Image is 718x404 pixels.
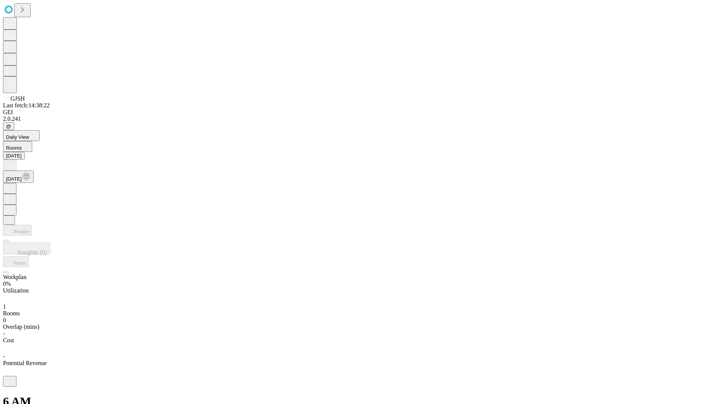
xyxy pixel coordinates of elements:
div: GEI [3,109,715,116]
span: Daily View [6,134,29,140]
span: Rooms [3,310,20,316]
button: @ [3,122,14,130]
button: [DATE] [3,152,25,160]
span: Cost [3,337,14,343]
span: Rooms [6,145,22,151]
span: Insights (0) [18,250,47,256]
button: Rooms [3,141,32,152]
span: - [3,353,5,359]
span: Utilization [3,287,28,294]
span: 1 [3,303,6,310]
div: 2.0.241 [3,116,715,122]
button: Predict [3,225,32,236]
span: 0 [3,317,6,323]
button: Insights (0) [3,242,50,254]
span: 0% [3,281,11,287]
button: Fetch [3,256,29,267]
span: [DATE] [6,176,22,182]
span: - [3,330,5,337]
span: Potential Revenue [3,360,47,366]
span: Last fetch: 14:38:22 [3,102,50,108]
button: Daily View [3,130,40,141]
span: Workplan [3,274,27,280]
span: @ [6,123,11,129]
span: GJSH [10,95,25,102]
span: Overlap (mins) [3,324,39,330]
button: [DATE] [3,171,34,183]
